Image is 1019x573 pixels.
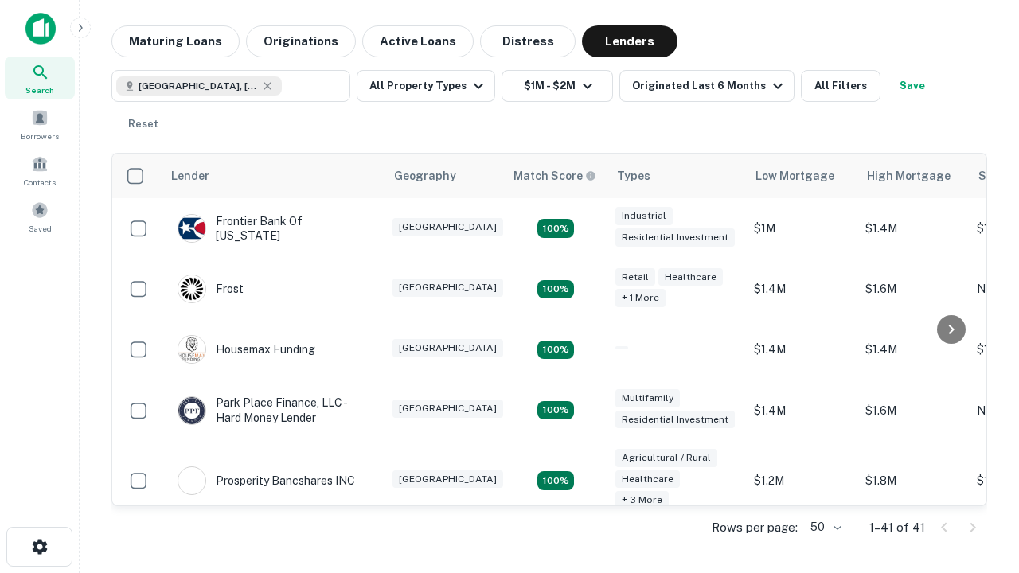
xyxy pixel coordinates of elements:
[857,319,969,380] td: $1.4M
[615,449,717,467] div: Agricultural / Rural
[178,336,205,363] img: picture
[392,339,503,357] div: [GEOGRAPHIC_DATA]
[178,214,369,243] div: Frontier Bank Of [US_STATE]
[513,167,593,185] h6: Match Score
[746,198,857,259] td: $1M
[513,167,596,185] div: Capitalize uses an advanced AI algorithm to match your search with the best lender. The match sco...
[607,154,746,198] th: Types
[746,319,857,380] td: $1.4M
[537,471,574,490] div: Matching Properties: 7, hasApolloMatch: undefined
[939,446,1019,522] iframe: Chat Widget
[619,70,795,102] button: Originated Last 6 Months
[118,108,169,140] button: Reset
[615,491,669,509] div: + 3 more
[25,84,54,96] span: Search
[746,380,857,440] td: $1.4M
[615,289,666,307] div: + 1 more
[5,195,75,238] a: Saved
[617,166,650,185] div: Types
[615,228,735,247] div: Residential Investment
[857,259,969,319] td: $1.6M
[615,470,680,489] div: Healthcare
[5,149,75,192] a: Contacts
[504,154,607,198] th: Capitalize uses an advanced AI algorithm to match your search with the best lender. The match sco...
[582,25,677,57] button: Lenders
[887,70,938,102] button: Save your search to get updates of matches that match your search criteria.
[537,401,574,420] div: Matching Properties: 4, hasApolloMatch: undefined
[867,166,951,185] div: High Mortgage
[712,518,798,537] p: Rows per page:
[178,275,244,303] div: Frost
[869,518,925,537] p: 1–41 of 41
[746,154,857,198] th: Low Mortgage
[537,219,574,238] div: Matching Properties: 4, hasApolloMatch: undefined
[139,79,258,93] span: [GEOGRAPHIC_DATA], [GEOGRAPHIC_DATA], [GEOGRAPHIC_DATA]
[480,25,576,57] button: Distress
[746,441,857,521] td: $1.2M
[21,130,59,142] span: Borrowers
[658,268,723,286] div: Healthcare
[615,389,680,407] div: Multifamily
[246,25,356,57] button: Originations
[178,396,369,424] div: Park Place Finance, LLC - Hard Money Lender
[857,198,969,259] td: $1.4M
[801,70,880,102] button: All Filters
[178,335,315,364] div: Housemax Funding
[178,215,205,242] img: picture
[162,154,385,198] th: Lender
[362,25,474,57] button: Active Loans
[24,176,56,189] span: Contacts
[392,218,503,236] div: [GEOGRAPHIC_DATA]
[857,154,969,198] th: High Mortgage
[615,268,655,286] div: Retail
[615,411,735,429] div: Residential Investment
[857,441,969,521] td: $1.8M
[29,222,52,235] span: Saved
[394,166,456,185] div: Geography
[357,70,495,102] button: All Property Types
[392,400,503,418] div: [GEOGRAPHIC_DATA]
[537,280,574,299] div: Matching Properties: 4, hasApolloMatch: undefined
[392,279,503,297] div: [GEOGRAPHIC_DATA]
[111,25,240,57] button: Maturing Loans
[178,397,205,424] img: picture
[537,341,574,360] div: Matching Properties: 4, hasApolloMatch: undefined
[25,13,56,45] img: capitalize-icon.png
[632,76,787,95] div: Originated Last 6 Months
[5,103,75,146] a: Borrowers
[502,70,613,102] button: $1M - $2M
[5,57,75,99] a: Search
[804,516,844,539] div: 50
[615,207,673,225] div: Industrial
[178,466,355,495] div: Prosperity Bancshares INC
[178,467,205,494] img: picture
[857,380,969,440] td: $1.6M
[171,166,209,185] div: Lender
[178,275,205,302] img: picture
[746,259,857,319] td: $1.4M
[385,154,504,198] th: Geography
[755,166,834,185] div: Low Mortgage
[392,470,503,489] div: [GEOGRAPHIC_DATA]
